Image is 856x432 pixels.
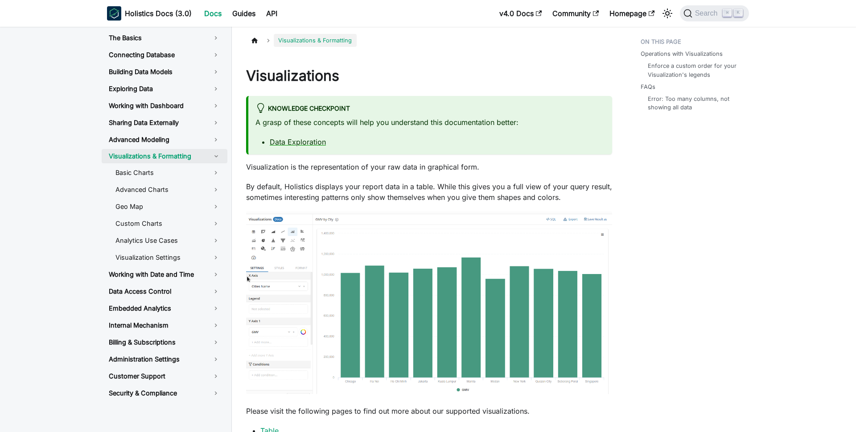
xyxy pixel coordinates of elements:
button: Toggle the collapsible sidebar category 'Visualizations & Formatting' [205,149,227,163]
img: Holistics [107,6,121,21]
a: API [261,6,283,21]
a: FAQs [641,83,655,91]
a: Guides [227,6,261,21]
a: Working with Date and Time [102,267,227,282]
a: Exploring Data [102,81,227,96]
button: Search [680,5,749,21]
a: Data Exploration [270,137,326,146]
a: Geo Map [108,199,227,214]
a: The Basics [102,30,227,46]
nav: Breadcrumbs [246,34,612,47]
a: v4.0 Docs [494,6,547,21]
a: Home page [246,34,263,47]
a: Connecting Database [102,47,227,62]
p: Please visit the following pages to find out more about our supported visualizations. [246,406,612,416]
p: A grasp of these concepts will help you understand this documentation better: [255,117,605,128]
div: Knowledge Checkpoint [255,103,605,115]
a: HolisticsHolistics Docs (3.0) [107,6,192,21]
a: Building Data Models [102,64,227,79]
a: Internal Mechanism [102,318,227,333]
a: Docs [199,6,227,21]
nav: Docs sidebar [98,27,232,432]
a: Analytics Use Cases [108,233,227,248]
a: Embedded Analytics [102,301,227,316]
a: Enforce a custom order for your Visualization's legends [648,62,744,79]
kbd: ⌘ [723,9,732,17]
a: Billing & Subscriptions [102,335,227,350]
h1: Visualizations [246,67,612,85]
a: Administration Settings [102,352,227,367]
a: Community [547,6,604,21]
a: Custom Charts [108,216,227,231]
a: Visualization Settings [108,250,227,265]
a: Advanced Charts [108,182,227,197]
p: Visualization is the representation of your raw data in graphical form. [246,162,612,172]
a: Data Access Control [102,284,227,299]
img: 8ef9e45-viz.png [246,212,612,394]
a: Advanced Modeling [102,132,227,147]
b: Holistics Docs (3.0) [125,8,192,19]
p: By default, Holistics displays your report data in a table. While this gives you a full view of y... [246,181,612,203]
a: Operations with Visualizations [641,50,723,58]
a: Security & Compliance [102,386,227,401]
a: Working with Dashboard [102,98,227,113]
a: Customer Support [102,369,227,384]
button: Switch between dark and light mode (currently light mode) [660,6,675,21]
span: Visualizations & Formatting [274,34,356,47]
a: Sharing Data Externally [102,115,227,130]
a: Visualizations & Formatting [102,149,205,163]
a: Homepage [604,6,660,21]
kbd: K [734,9,743,17]
span: Search [692,9,723,17]
a: Basic Charts [108,165,227,180]
a: Error: Too many columns, not showing all data [648,95,744,112]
